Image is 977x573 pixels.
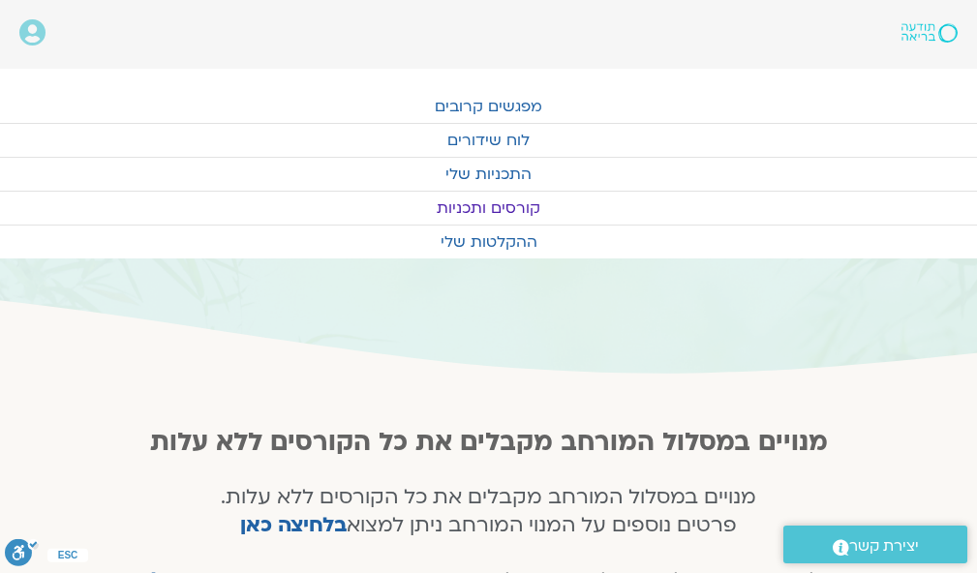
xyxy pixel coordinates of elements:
a: בלחיצה כאן [240,511,347,539]
a: יצירת קשר [783,526,967,563]
h2: מנויים במסלול המורחב מקבלים את כל הקורסים ללא עלות [122,428,855,457]
span: יצירת קשר [849,533,919,559]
